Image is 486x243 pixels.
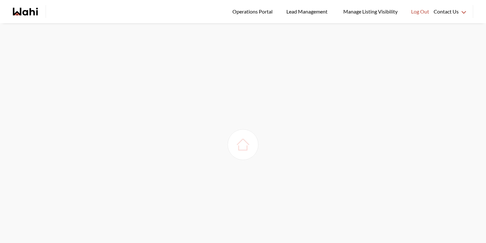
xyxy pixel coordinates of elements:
span: Lead Management [286,7,330,16]
span: Log Out [411,7,429,16]
a: Wahi homepage [13,8,38,15]
span: Operations Portal [232,7,275,16]
span: Manage Listing Visibility [341,7,400,16]
img: loading house image [234,136,252,154]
